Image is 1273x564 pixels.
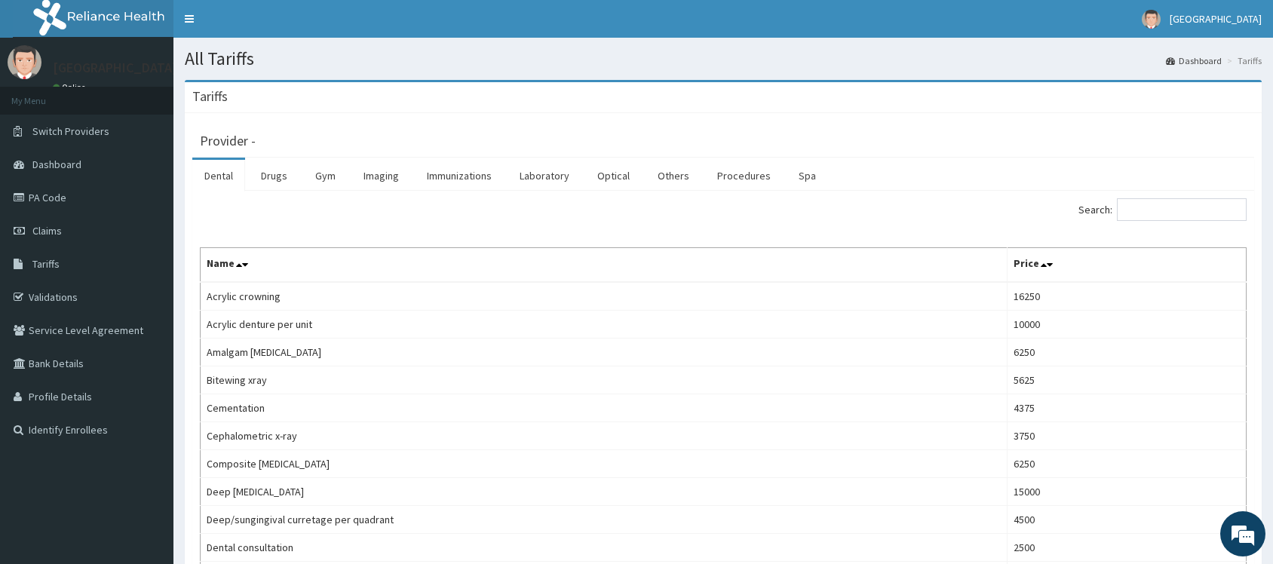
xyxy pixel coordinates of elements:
[351,160,411,192] a: Imaging
[32,158,81,171] span: Dashboard
[201,478,1008,506] td: Deep [MEDICAL_DATA]
[1007,282,1246,311] td: 16250
[303,160,348,192] a: Gym
[585,160,642,192] a: Optical
[508,160,581,192] a: Laboratory
[200,134,256,148] h3: Provider -
[1007,450,1246,478] td: 6250
[201,339,1008,366] td: Amalgam [MEDICAL_DATA]
[185,49,1262,69] h1: All Tariffs
[201,422,1008,450] td: Cephalometric x-ray
[8,45,41,79] img: User Image
[1007,534,1246,562] td: 2500
[1170,12,1262,26] span: [GEOGRAPHIC_DATA]
[705,160,783,192] a: Procedures
[1007,339,1246,366] td: 6250
[787,160,828,192] a: Spa
[646,160,701,192] a: Others
[201,394,1008,422] td: Cementation
[1142,10,1161,29] img: User Image
[53,61,177,75] p: [GEOGRAPHIC_DATA]
[201,248,1008,283] th: Name
[1007,311,1246,339] td: 10000
[32,124,109,138] span: Switch Providers
[1007,422,1246,450] td: 3750
[201,450,1008,478] td: Composite [MEDICAL_DATA]
[32,224,62,238] span: Claims
[1007,478,1246,506] td: 15000
[192,160,245,192] a: Dental
[201,506,1008,534] td: Deep/sungingival curretage per quadrant
[1117,198,1247,221] input: Search:
[249,160,299,192] a: Drugs
[32,257,60,271] span: Tariffs
[1007,506,1246,534] td: 4500
[1007,366,1246,394] td: 5625
[53,82,89,93] a: Online
[201,311,1008,339] td: Acrylic denture per unit
[192,90,228,103] h3: Tariffs
[201,366,1008,394] td: Bitewing xray
[1078,198,1247,221] label: Search:
[1223,54,1262,67] li: Tariffs
[1007,248,1246,283] th: Price
[415,160,504,192] a: Immunizations
[1166,54,1222,67] a: Dashboard
[201,282,1008,311] td: Acrylic crowning
[1007,394,1246,422] td: 4375
[201,534,1008,562] td: Dental consultation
